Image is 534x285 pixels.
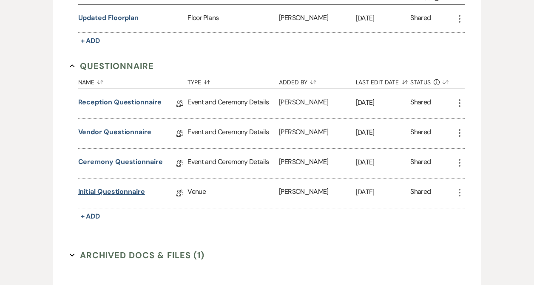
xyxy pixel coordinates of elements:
span: Status [410,79,431,85]
div: Event and Ceremony Details [187,89,279,118]
div: Shared [410,187,431,200]
p: [DATE] [356,97,411,108]
p: [DATE] [356,13,411,24]
div: [PERSON_NAME] [279,5,355,32]
p: [DATE] [356,157,411,168]
div: Shared [410,13,431,24]
button: Last Edit Date [356,72,411,89]
div: Shared [410,127,431,140]
a: Initial Questionnaire [78,187,145,200]
div: Venue [187,178,279,208]
div: [PERSON_NAME] [279,149,355,178]
a: Reception Questionnaire [78,97,162,110]
div: Floor Plans [187,5,279,32]
div: [PERSON_NAME] [279,178,355,208]
button: Updated floorplan [78,13,139,23]
button: Archived Docs & Files (1) [70,249,205,262]
button: Questionnaire [70,60,154,72]
button: + Add [78,210,103,222]
p: [DATE] [356,187,411,198]
div: Shared [410,157,431,170]
a: Ceremony Questionnaire [78,157,163,170]
button: Status [410,72,454,89]
div: Shared [410,97,431,110]
button: Name [78,72,188,89]
button: Type [187,72,279,89]
a: Vendor Questionnaire [78,127,151,140]
button: Added By [279,72,355,89]
p: [DATE] [356,127,411,138]
div: [PERSON_NAME] [279,89,355,118]
span: + Add [81,212,100,221]
button: + Add [78,35,103,47]
div: Event and Ceremony Details [187,119,279,148]
div: Event and Ceremony Details [187,149,279,178]
span: + Add [81,36,100,45]
div: [PERSON_NAME] [279,119,355,148]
